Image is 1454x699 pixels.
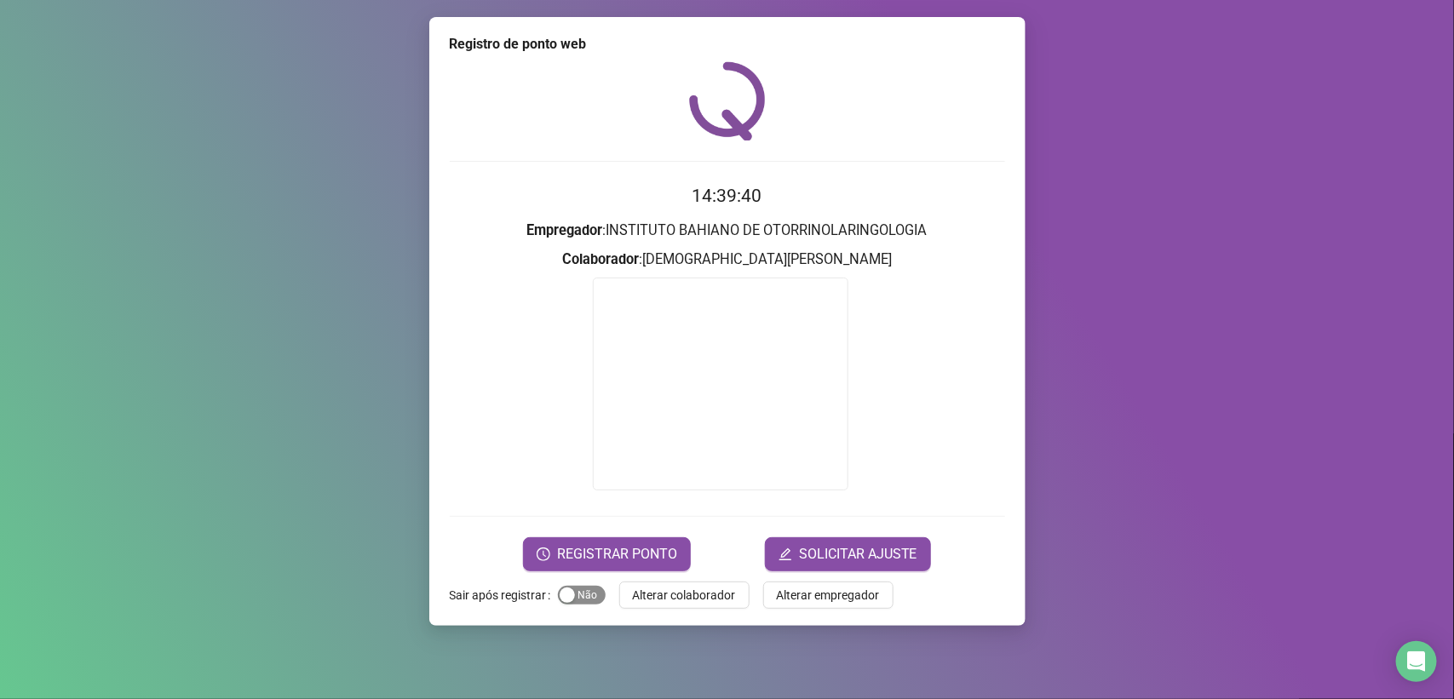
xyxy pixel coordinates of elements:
[537,547,550,561] span: clock-circle
[693,186,762,206] time: 14:39:40
[779,547,792,561] span: edit
[450,582,558,609] label: Sair após registrar
[527,222,603,238] strong: Empregador
[557,544,677,564] span: REGISTRAR PONTO
[619,582,750,609] button: Alterar colaborador
[763,582,894,609] button: Alterar empregador
[562,251,639,267] strong: Colaborador
[523,537,691,571] button: REGISTRAR PONTO
[799,544,917,564] span: SOLICITAR AJUSTE
[1396,641,1437,682] div: Open Intercom Messenger
[777,586,880,604] span: Alterar empregador
[633,586,736,604] span: Alterar colaborador
[765,537,931,571] button: editSOLICITAR AJUSTE
[450,249,1005,271] h3: : [DEMOGRAPHIC_DATA][PERSON_NAME]
[450,34,1005,54] div: Registro de ponto web
[689,61,766,140] img: QRPoint
[450,220,1005,242] h3: : INSTITUTO BAHIANO DE OTORRINOLARINGOLOGIA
